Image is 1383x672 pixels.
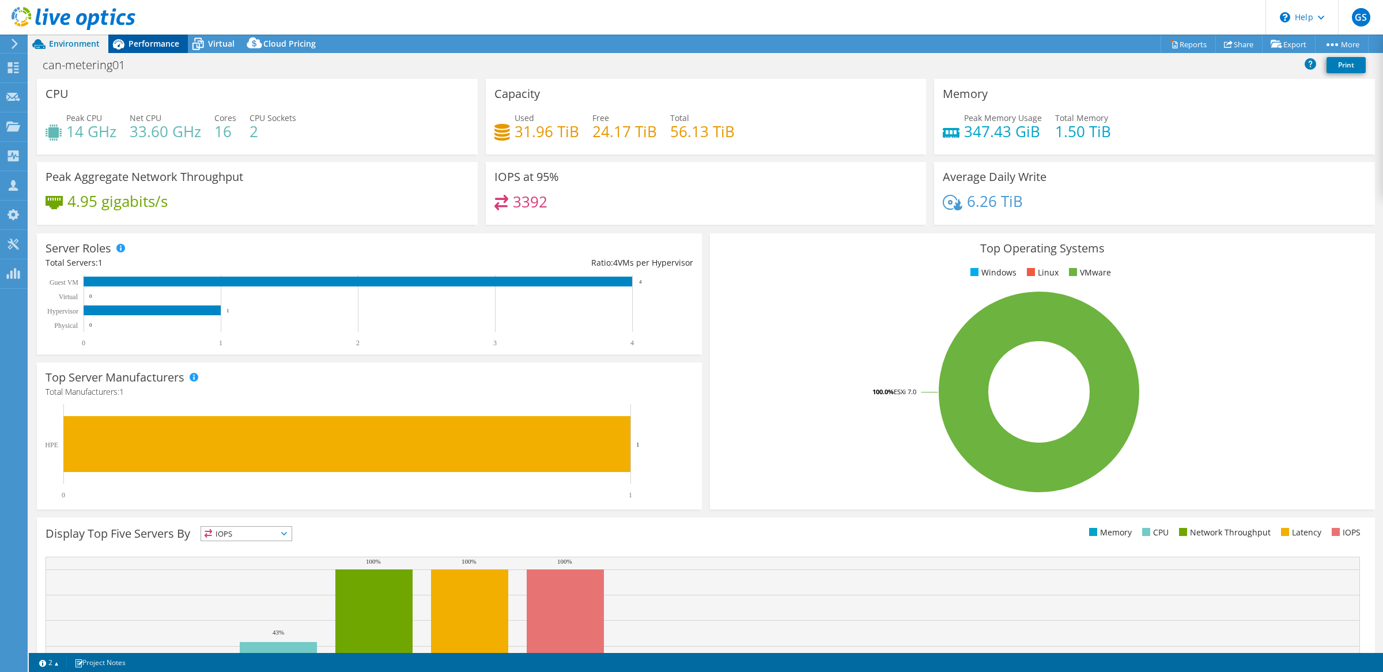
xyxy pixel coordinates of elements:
h3: Capacity [494,88,540,100]
h3: Server Roles [46,242,111,255]
text: 0 [82,339,85,347]
a: Export [1262,35,1316,53]
text: 1 [636,441,640,448]
h4: 3392 [513,195,547,208]
span: Performance [129,38,179,49]
span: 1 [98,257,103,268]
text: 100% [462,558,477,565]
tspan: ESXi 7.0 [894,387,916,396]
h4: 2 [250,125,296,138]
text: 1 [226,308,229,314]
span: 1 [119,386,124,397]
span: Total Memory [1055,112,1108,123]
li: VMware [1066,266,1111,279]
h1: can-metering01 [37,59,143,71]
span: IOPS [201,527,292,541]
span: Cloud Pricing [263,38,316,49]
h4: 14 GHz [66,125,116,138]
li: Memory [1086,526,1132,539]
text: 43% [273,629,284,636]
li: Windows [968,266,1017,279]
text: 4 [630,339,634,347]
li: IOPS [1329,526,1361,539]
div: Total Servers: [46,256,369,269]
h3: Memory [943,88,988,100]
h4: Total Manufacturers: [46,386,693,398]
span: Virtual [208,38,235,49]
a: 2 [31,655,67,670]
a: Share [1215,35,1263,53]
a: Project Notes [66,655,134,670]
tspan: 100.0% [872,387,894,396]
h4: 31.96 TiB [515,125,579,138]
text: 3 [493,339,497,347]
text: Guest VM [50,278,78,286]
h4: 6.26 TiB [967,195,1023,207]
h4: 33.60 GHz [130,125,201,138]
h4: 1.50 TiB [1055,125,1111,138]
li: CPU [1139,526,1169,539]
div: Ratio: VMs per Hypervisor [369,256,693,269]
h3: Top Server Manufacturers [46,371,184,384]
text: 2 [356,339,360,347]
h4: 4.95 gigabits/s [67,195,168,207]
h3: IOPS at 95% [494,171,559,183]
span: Total [670,112,689,123]
h3: Peak Aggregate Network Throughput [46,171,243,183]
text: 1 [219,339,222,347]
span: 4 [613,257,618,268]
li: Network Throughput [1176,526,1271,539]
span: GS [1352,8,1370,27]
text: 0 [62,491,65,499]
text: 100% [557,558,572,565]
li: Linux [1024,266,1059,279]
a: More [1315,35,1369,53]
span: Environment [49,38,100,49]
h4: 16 [214,125,236,138]
span: Free [592,112,609,123]
span: Cores [214,112,236,123]
span: Peak Memory Usage [964,112,1042,123]
text: Hypervisor [47,307,78,315]
h4: 347.43 GiB [964,125,1042,138]
text: 0 [89,293,92,299]
span: Net CPU [130,112,161,123]
h4: 56.13 TiB [670,125,735,138]
span: Peak CPU [66,112,102,123]
li: Latency [1278,526,1321,539]
text: 100% [366,558,381,565]
span: CPU Sockets [250,112,296,123]
text: 4 [639,279,642,285]
text: Physical [54,322,78,330]
span: Used [515,112,534,123]
a: Print [1327,57,1366,73]
text: 0 [89,322,92,328]
h3: Top Operating Systems [719,242,1366,255]
h3: Average Daily Write [943,171,1046,183]
h4: 24.17 TiB [592,125,657,138]
svg: \n [1280,12,1290,22]
text: Virtual [59,293,78,301]
a: Reports [1161,35,1216,53]
h3: CPU [46,88,69,100]
text: 1 [629,491,632,499]
text: HPE [45,441,58,449]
